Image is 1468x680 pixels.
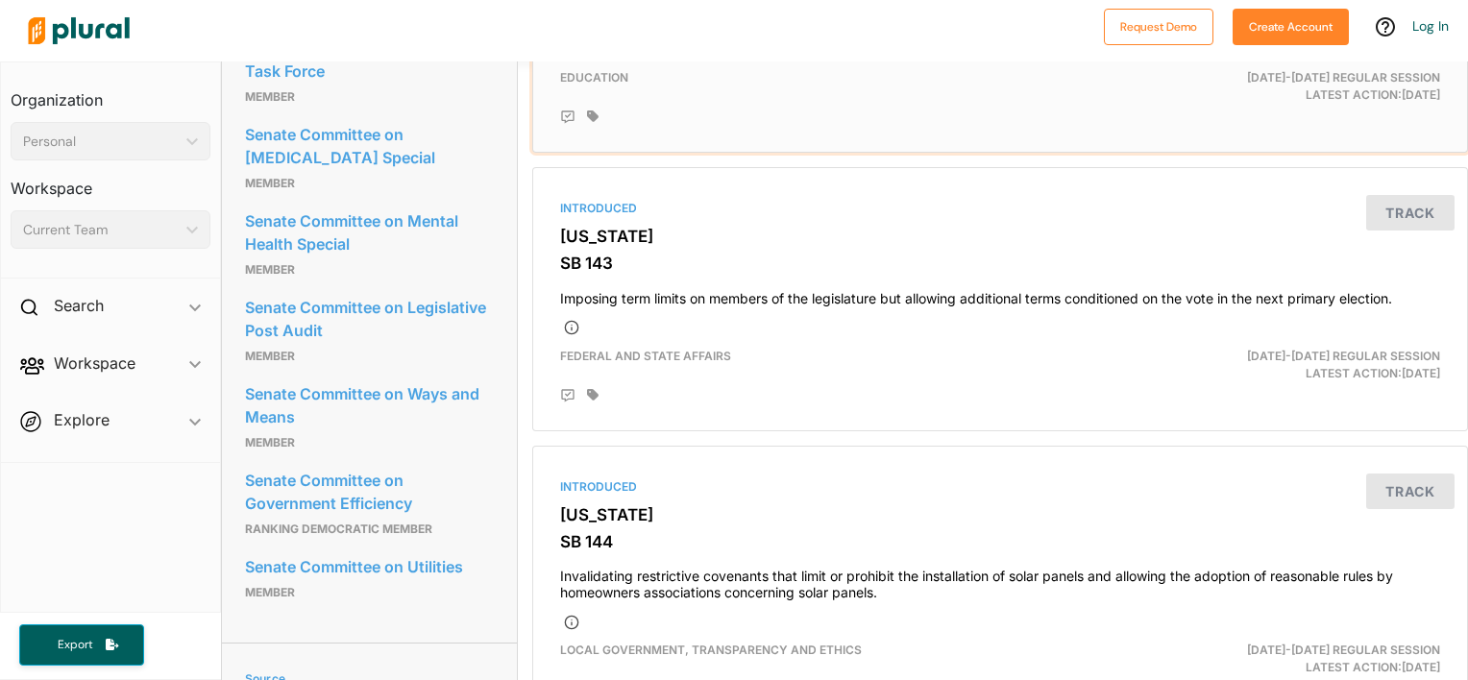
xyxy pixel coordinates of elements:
[1247,70,1440,85] span: [DATE]-[DATE] Regular Session
[245,379,495,431] a: Senate Committee on Ways and Means
[11,160,210,203] h3: Workspace
[587,388,599,401] div: Add tags
[560,643,862,657] span: Local Government, Transparency and Ethics
[245,258,495,281] p: Member
[1366,195,1455,231] button: Track
[560,70,628,85] span: Education
[560,388,575,403] div: Add Position Statement
[1233,9,1349,45] button: Create Account
[560,109,575,125] div: Add Position Statement
[1104,9,1213,45] button: Request Demo
[245,120,495,172] a: Senate Committee on [MEDICAL_DATA] Special
[245,172,495,195] p: Member
[1247,643,1440,657] span: [DATE]-[DATE] Regular Session
[560,478,1440,496] div: Introduced
[1247,349,1440,363] span: [DATE]-[DATE] Regular Session
[1412,17,1449,35] a: Log In
[560,200,1440,217] div: Introduced
[245,293,495,345] a: Senate Committee on Legislative Post Audit
[44,637,106,653] span: Export
[245,85,495,109] p: Member
[11,72,210,114] h3: Organization
[245,431,495,454] p: Member
[560,281,1440,307] h4: Imposing term limits on members of the legislature but allowing additional terms conditioned on t...
[245,466,495,518] a: Senate Committee on Government Efficiency
[1152,348,1455,382] div: Latest Action: [DATE]
[560,349,731,363] span: Federal and State Affairs
[23,220,179,240] div: Current Team
[54,295,104,316] h2: Search
[23,132,179,152] div: Personal
[1152,642,1455,676] div: Latest Action: [DATE]
[1366,474,1455,509] button: Track
[1233,15,1349,36] a: Create Account
[1152,69,1455,104] div: Latest Action: [DATE]
[245,518,495,541] p: Ranking Democratic Member
[560,505,1440,524] h3: [US_STATE]
[245,206,495,258] a: Senate Committee on Mental Health Special
[560,227,1440,246] h3: [US_STATE]
[587,109,599,123] div: Add tags
[560,559,1440,601] h4: Invalidating restrictive covenants that limit or prohibit the installation of solar panels and al...
[560,532,1440,551] h3: SB 144
[19,624,144,666] button: Export
[245,345,495,368] p: Member
[560,254,1440,273] h3: SB 143
[245,581,495,604] p: Member
[1104,15,1213,36] a: Request Demo
[245,552,495,581] a: Senate Committee on Utilities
